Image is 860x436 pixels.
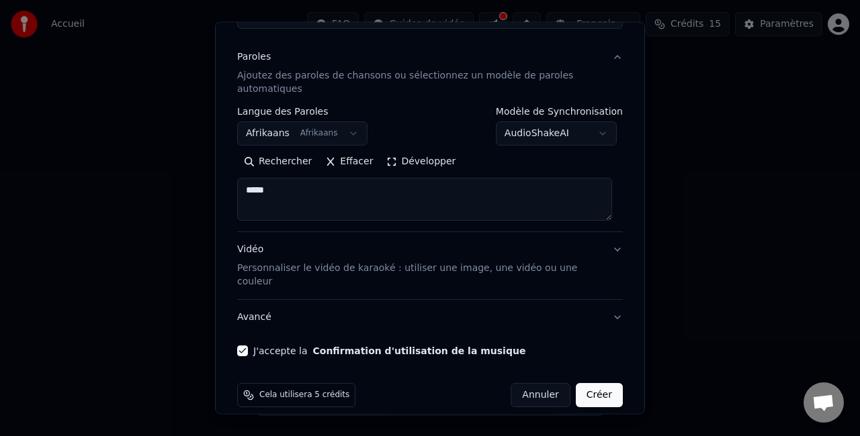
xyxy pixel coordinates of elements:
[511,383,570,407] button: Annuler
[237,151,318,172] button: Rechercher
[237,40,623,107] button: ParolesAjoutez des paroles de chansons ou sélectionnez un modèle de paroles automatiques
[237,300,623,335] button: Avancé
[237,50,271,64] div: Paroles
[237,243,601,288] div: Vidéo
[237,107,368,116] label: Langue des Paroles
[253,346,525,356] label: J'accepte la
[380,151,462,172] button: Développer
[576,383,623,407] button: Créer
[237,232,623,299] button: VidéoPersonnaliser le vidéo de karaoké : utiliser une image, une vidéo ou une couleur
[237,69,601,96] p: Ajoutez des paroles de chansons ou sélectionnez un modèle de paroles automatiques
[237,262,601,288] p: Personnaliser le vidéo de karaoké : utiliser une image, une vidéo ou une couleur
[312,346,525,356] button: J'accepte la
[318,151,380,172] button: Effacer
[237,107,623,231] div: ParolesAjoutez des paroles de chansons ou sélectionnez un modèle de paroles automatiques
[259,390,349,400] span: Cela utilisera 5 crédits
[496,107,623,116] label: Modèle de Synchronisation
